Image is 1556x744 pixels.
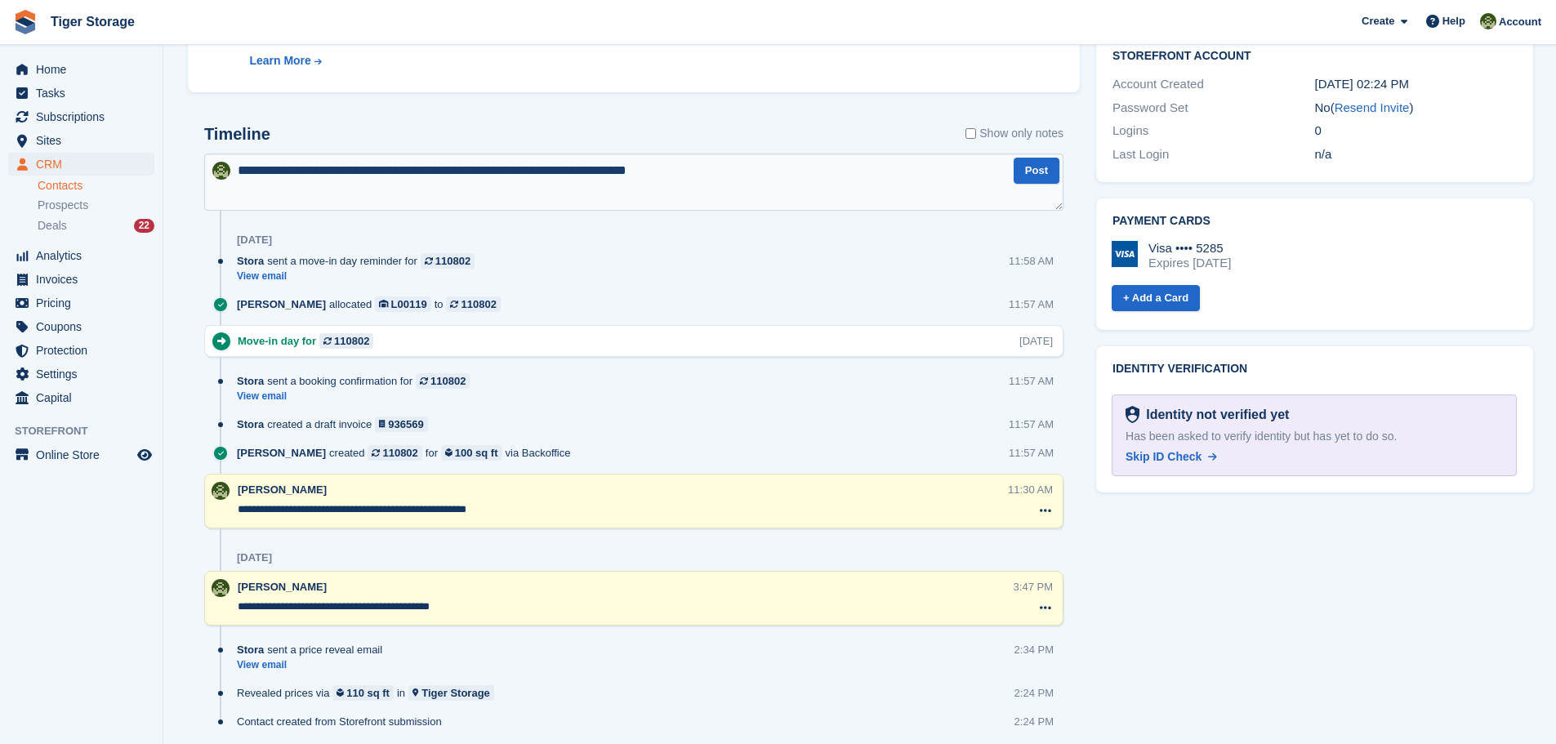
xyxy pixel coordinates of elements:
[36,386,134,409] span: Capital
[237,296,509,312] div: allocated to
[44,8,141,35] a: Tiger Storage
[375,417,428,432] a: 936569
[249,52,310,69] div: Learn More
[1315,99,1517,118] div: No
[1014,714,1054,729] div: 2:24 PM
[237,685,502,701] div: Revealed prices via in
[1112,285,1200,312] a: + Add a Card
[1014,642,1054,657] div: 2:34 PM
[1315,75,1517,94] div: [DATE] 02:24 PM
[204,125,270,144] h2: Timeline
[36,153,134,176] span: CRM
[455,445,498,461] div: 100 sq ft
[1499,14,1541,30] span: Account
[36,363,134,385] span: Settings
[368,445,421,461] a: 110802
[8,268,154,291] a: menu
[416,373,470,389] a: 110802
[36,58,134,81] span: Home
[36,105,134,128] span: Subscriptions
[237,234,272,247] div: [DATE]
[334,333,369,349] div: 110802
[8,105,154,128] a: menu
[237,417,436,432] div: created a draft invoice
[237,390,478,403] a: View email
[8,129,154,152] a: menu
[36,268,134,291] span: Invoices
[38,198,88,213] span: Prospects
[237,253,264,269] span: Stora
[8,315,154,338] a: menu
[332,685,394,701] a: 110 sq ft
[212,579,230,597] img: Matthew Ellwood
[134,219,154,233] div: 22
[36,292,134,314] span: Pricing
[237,373,264,389] span: Stora
[1014,685,1054,701] div: 2:24 PM
[36,129,134,152] span: Sites
[1009,373,1054,389] div: 11:57 AM
[1014,158,1059,185] button: Post
[8,443,154,466] a: menu
[1139,405,1289,425] div: Identity not verified yet
[238,333,381,349] div: Move-in day for
[237,642,264,657] span: Stora
[237,642,390,657] div: sent a price reveal email
[237,373,478,389] div: sent a booking confirmation for
[38,178,154,194] a: Contacts
[1148,241,1231,256] div: Visa •••• 5285
[1112,363,1517,376] h2: Identity verification
[237,658,390,672] a: View email
[1315,145,1517,164] div: n/a
[461,296,496,312] div: 110802
[237,417,264,432] span: Stora
[8,386,154,409] a: menu
[1126,428,1503,445] div: Has been asked to verify identity but has yet to do so.
[441,445,502,461] a: 100 sq ft
[237,270,483,283] a: View email
[1009,445,1054,461] div: 11:57 AM
[965,125,1063,142] label: Show only notes
[391,296,427,312] div: L00119
[15,423,163,439] span: Storefront
[1126,406,1139,424] img: Identity Verification Ready
[237,551,272,564] div: [DATE]
[388,417,423,432] div: 936569
[36,244,134,267] span: Analytics
[8,153,154,176] a: menu
[1148,256,1231,270] div: Expires [DATE]
[237,445,326,461] span: [PERSON_NAME]
[249,52,599,69] a: Learn More
[1009,296,1054,312] div: 11:57 AM
[36,339,134,362] span: Protection
[1112,241,1138,267] img: Visa Logo
[421,253,475,269] a: 110802
[8,363,154,385] a: menu
[1014,579,1053,595] div: 3:47 PM
[238,483,327,496] span: [PERSON_NAME]
[382,445,417,461] div: 110802
[319,333,373,349] a: 110802
[1019,333,1053,349] div: [DATE]
[237,714,450,729] div: Contact created from Storefront submission
[1009,417,1054,432] div: 11:57 AM
[1126,450,1202,463] span: Skip ID Check
[1480,13,1496,29] img: Matthew Ellwood
[1362,13,1394,29] span: Create
[1009,253,1054,269] div: 11:58 AM
[36,82,134,105] span: Tasks
[1112,47,1517,63] h2: Storefront Account
[237,253,483,269] div: sent a move-in day reminder for
[36,443,134,466] span: Online Store
[237,296,326,312] span: [PERSON_NAME]
[375,296,431,312] a: L00119
[446,296,500,312] a: 110802
[38,217,154,234] a: Deals 22
[36,315,134,338] span: Coupons
[1112,75,1314,94] div: Account Created
[212,482,230,500] img: Matthew Ellwood
[1112,145,1314,164] div: Last Login
[8,339,154,362] a: menu
[8,244,154,267] a: menu
[346,685,390,701] div: 110 sq ft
